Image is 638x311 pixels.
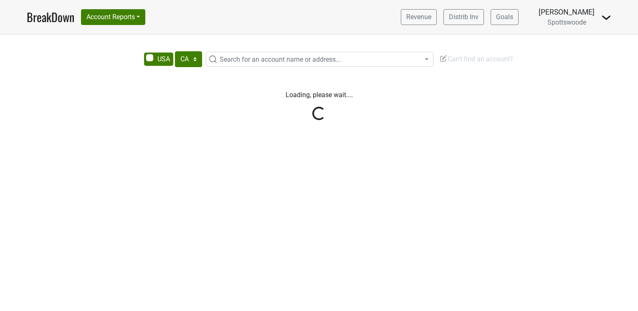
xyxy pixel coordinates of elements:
a: BreakDown [27,8,74,26]
a: Goals [491,9,519,25]
img: Edit [439,54,448,63]
a: Distrib Inv [443,9,484,25]
p: Loading, please wait.... [87,90,551,100]
span: Spottswoode [547,18,586,26]
button: Account Reports [81,9,145,25]
a: Revenue [401,9,437,25]
span: Can't find an account? [439,55,513,63]
img: Dropdown Menu [601,13,611,23]
span: Search for an account name or address... [220,55,341,63]
div: [PERSON_NAME] [539,7,595,18]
